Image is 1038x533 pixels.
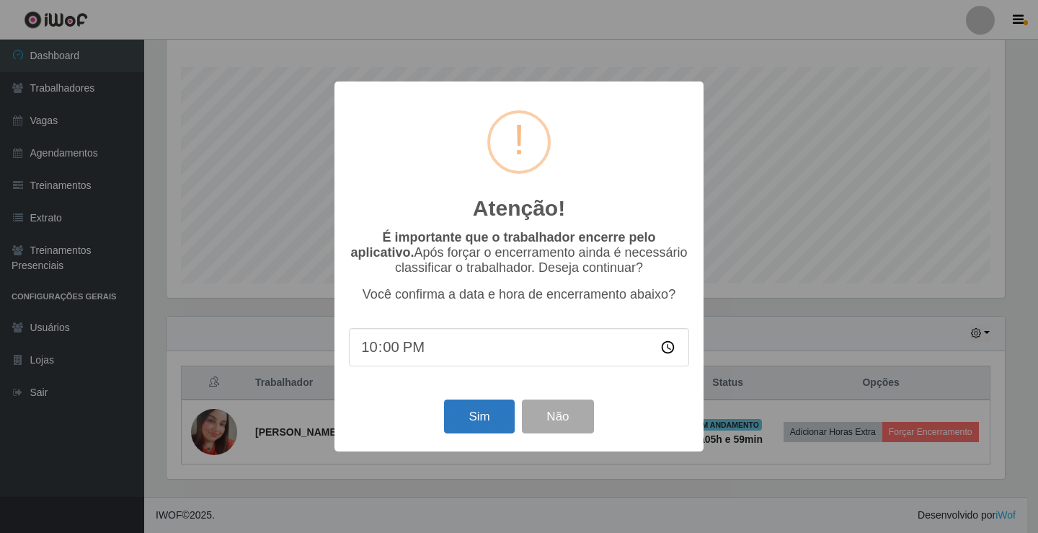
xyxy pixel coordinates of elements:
[444,400,514,433] button: Sim
[349,230,689,276] p: Após forçar o encerramento ainda é necessário classificar o trabalhador. Deseja continuar?
[522,400,593,433] button: Não
[473,195,565,221] h2: Atenção!
[350,230,655,260] b: É importante que o trabalhador encerre pelo aplicativo.
[349,287,689,302] p: Você confirma a data e hora de encerramento abaixo?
